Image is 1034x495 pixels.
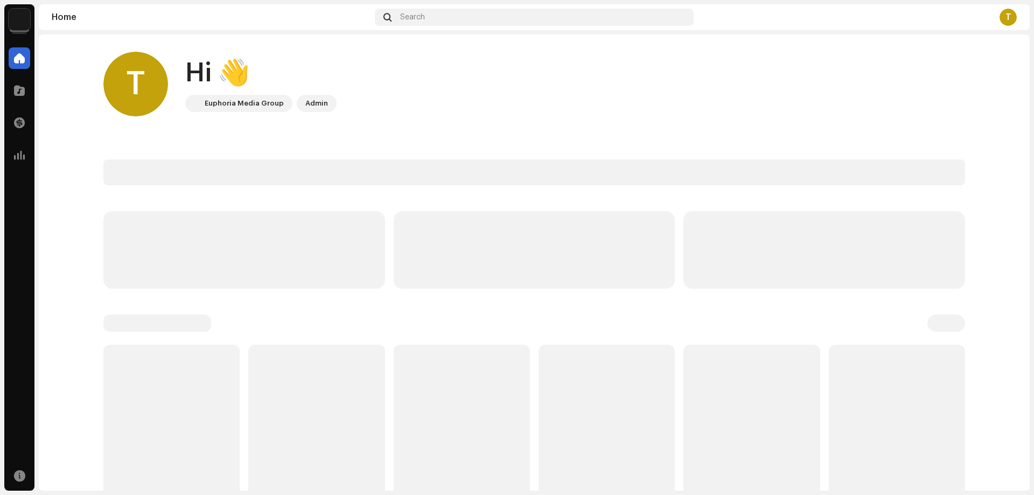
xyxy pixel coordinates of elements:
[103,52,168,116] div: T
[187,97,200,110] img: de0d2825-999c-4937-b35a-9adca56ee094
[9,9,30,30] img: de0d2825-999c-4937-b35a-9adca56ee094
[185,56,337,90] div: Hi 👋
[205,97,284,110] div: Euphoria Media Group
[400,13,425,22] span: Search
[305,97,328,110] div: Admin
[1000,9,1017,26] div: T
[52,13,371,22] div: Home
